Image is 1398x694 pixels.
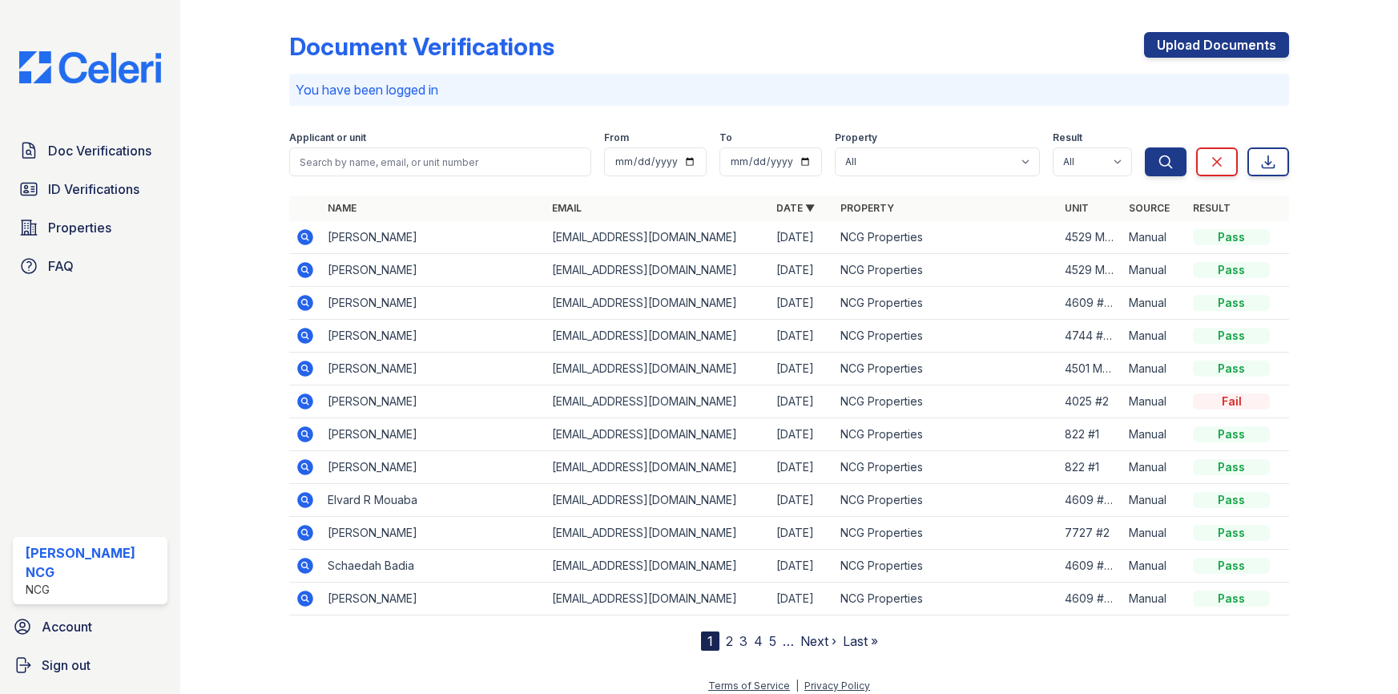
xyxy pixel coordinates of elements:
[1058,221,1122,254] td: 4529 Maple
[321,254,546,287] td: [PERSON_NAME]
[48,141,151,160] span: Doc Verifications
[321,550,546,583] td: Schaedah Badia
[13,212,167,244] a: Properties
[321,517,546,550] td: [PERSON_NAME]
[42,617,92,636] span: Account
[1193,328,1270,344] div: Pass
[321,353,546,385] td: [PERSON_NAME]
[1058,353,1122,385] td: 4501 Maple 2S
[1058,320,1122,353] td: 4744 #3W
[1058,385,1122,418] td: 4025 #2
[321,583,546,615] td: [PERSON_NAME]
[13,250,167,282] a: FAQ
[770,550,834,583] td: [DATE]
[1058,583,1122,615] td: 4609 #201
[739,633,747,649] a: 3
[1122,484,1186,517] td: Manual
[1122,385,1186,418] td: Manual
[834,484,1058,517] td: NCG Properties
[1193,525,1270,541] div: Pass
[754,633,763,649] a: 4
[834,583,1058,615] td: NCG Properties
[770,353,834,385] td: [DATE]
[1058,254,1122,287] td: 4529 Maple
[1122,221,1186,254] td: Manual
[1065,202,1089,214] a: Unit
[1122,517,1186,550] td: Manual
[546,320,770,353] td: [EMAIL_ADDRESS][DOMAIN_NAME]
[701,631,719,651] div: 1
[289,131,366,144] label: Applicant or unit
[834,320,1058,353] td: NCG Properties
[604,131,629,144] label: From
[1058,418,1122,451] td: 822 #1
[834,418,1058,451] td: NCG Properties
[1058,287,1122,320] td: 4609 #101
[1193,492,1270,508] div: Pass
[321,385,546,418] td: [PERSON_NAME]
[770,583,834,615] td: [DATE]
[1144,32,1289,58] a: Upload Documents
[770,221,834,254] td: [DATE]
[804,680,870,692] a: Privacy Policy
[834,451,1058,484] td: NCG Properties
[834,287,1058,320] td: NCG Properties
[1193,229,1270,245] div: Pass
[289,32,554,61] div: Document Verifications
[546,517,770,550] td: [EMAIL_ADDRESS][DOMAIN_NAME]
[1058,550,1122,583] td: 4609 #201
[1058,517,1122,550] td: 7727 #2
[6,649,174,681] a: Sign out
[1122,451,1186,484] td: Manual
[1193,361,1270,377] div: Pass
[1122,353,1186,385] td: Manual
[321,221,546,254] td: [PERSON_NAME]
[770,287,834,320] td: [DATE]
[42,656,91,675] span: Sign out
[834,254,1058,287] td: NCG Properties
[13,173,167,205] a: ID Verifications
[770,320,834,353] td: [DATE]
[546,385,770,418] td: [EMAIL_ADDRESS][DOMAIN_NAME]
[1058,484,1122,517] td: 4609 #201
[552,202,582,214] a: Email
[1058,451,1122,484] td: 822 #1
[321,484,546,517] td: Elvard R Mouaba
[546,254,770,287] td: [EMAIL_ADDRESS][DOMAIN_NAME]
[6,51,174,83] img: CE_Logo_Blue-a8612792a0a2168367f1c8372b55b34899dd931a85d93a1a3d3e32e68fde9ad4.png
[1122,550,1186,583] td: Manual
[1193,202,1231,214] a: Result
[1053,131,1082,144] label: Result
[770,254,834,287] td: [DATE]
[48,180,139,199] span: ID Verifications
[26,582,161,598] div: NCG
[546,221,770,254] td: [EMAIL_ADDRESS][DOMAIN_NAME]
[770,517,834,550] td: [DATE]
[321,418,546,451] td: [PERSON_NAME]
[1122,583,1186,615] td: Manual
[1122,287,1186,320] td: Manual
[546,353,770,385] td: [EMAIL_ADDRESS][DOMAIN_NAME]
[835,131,877,144] label: Property
[834,385,1058,418] td: NCG Properties
[546,451,770,484] td: [EMAIL_ADDRESS][DOMAIN_NAME]
[769,633,776,649] a: 5
[796,680,799,692] div: |
[1122,418,1186,451] td: Manual
[546,418,770,451] td: [EMAIL_ADDRESS][DOMAIN_NAME]
[708,680,790,692] a: Terms of Service
[834,550,1058,583] td: NCG Properties
[321,320,546,353] td: [PERSON_NAME]
[834,353,1058,385] td: NCG Properties
[840,202,894,214] a: Property
[776,202,815,214] a: Date ▼
[328,202,357,214] a: Name
[1193,295,1270,311] div: Pass
[1122,320,1186,353] td: Manual
[770,385,834,418] td: [DATE]
[289,147,591,176] input: Search by name, email, or unit number
[321,287,546,320] td: [PERSON_NAME]
[6,611,174,643] a: Account
[296,80,1283,99] p: You have been logged in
